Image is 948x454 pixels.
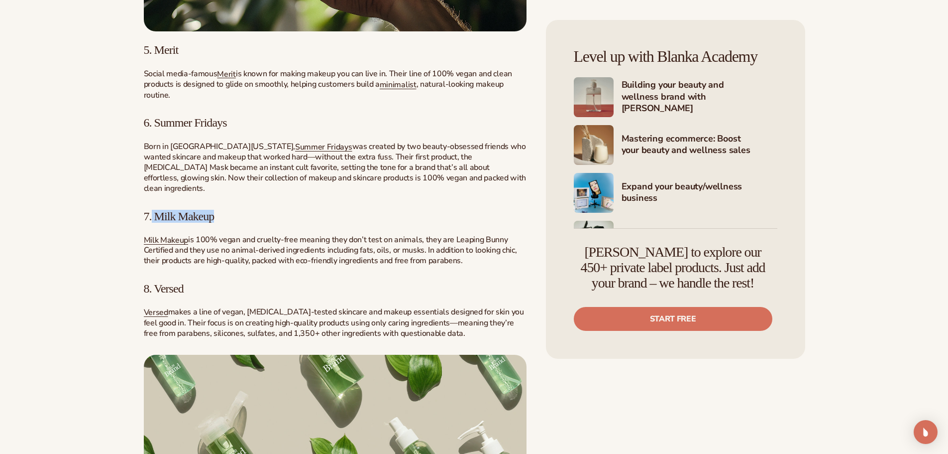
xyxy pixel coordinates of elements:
[380,79,417,90] a: minimalist
[295,142,352,152] a: Summer Fridays
[574,307,772,331] a: Start free
[144,43,179,56] span: 5. Merit
[217,68,235,79] a: Merit
[574,125,777,165] a: Shopify Image 6 Mastering ecommerce: Boost your beauty and wellness sales
[144,68,217,79] span: Social media-famous
[574,173,777,213] a: Shopify Image 7 Expand your beauty/wellness business
[144,306,524,338] span: makes a line of vegan, [MEDICAL_DATA]-tested skincare and makeup essentials designed for skin you...
[574,77,777,117] a: Shopify Image 5 Building your beauty and wellness brand with [PERSON_NAME]
[574,221,614,261] img: Shopify Image 8
[144,234,517,266] span: is 100% vegan and cruelty-free meaning they don’t test on animals, they are Leaping Bunny Certifi...
[144,282,184,295] span: 8. Versed
[574,173,614,213] img: Shopify Image 7
[574,245,772,291] h4: [PERSON_NAME] to explore our 450+ private label products. Just add your brand – we handle the rest!
[574,221,777,261] a: Shopify Image 8 Marketing your beauty and wellness brand 101
[144,141,295,152] span: Born in [GEOGRAPHIC_DATA][US_STATE],
[574,125,614,165] img: Shopify Image 6
[622,79,777,115] h4: Building your beauty and wellness brand with [PERSON_NAME]
[574,77,614,117] img: Shopify Image 5
[144,79,504,101] span: , natural-looking makeup routine.
[144,68,512,90] span: is known for making makeup you can live in. Their line of 100% vegan and clean products is design...
[622,133,777,157] h4: Mastering ecommerce: Boost your beauty and wellness sales
[144,141,526,194] span: was created by two beauty-obsessed friends who wanted skincare and makeup that worked hard—withou...
[622,181,777,205] h4: Expand your beauty/wellness business
[574,48,777,65] h4: Level up with Blanka Academy
[144,210,214,223] span: 7. Milk Makeup
[144,235,188,246] a: Milk Makeup
[144,116,227,129] span: 6. Summer Fridays
[914,420,938,444] div: Open Intercom Messenger
[144,307,168,318] a: Versed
